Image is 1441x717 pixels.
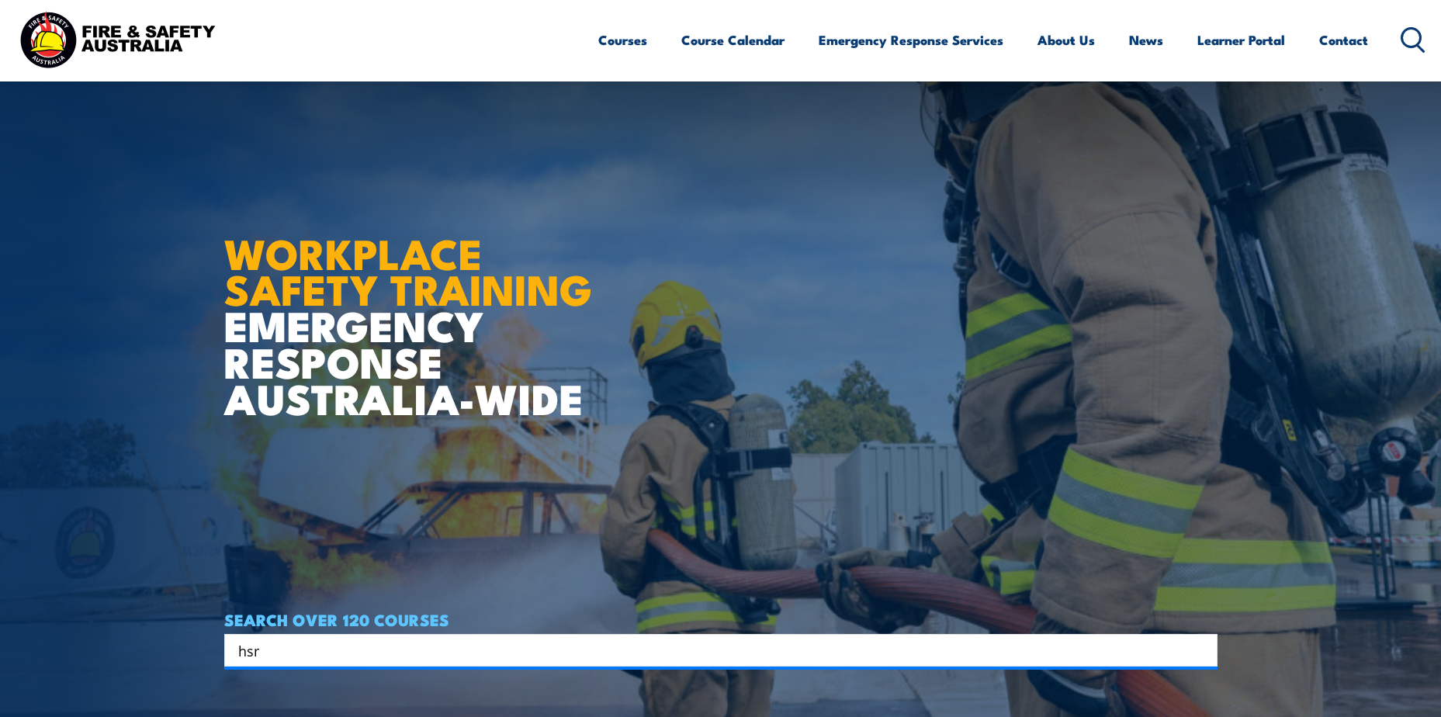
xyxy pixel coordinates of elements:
[241,639,1186,661] form: Search form
[1129,19,1163,61] a: News
[224,196,604,416] h1: EMERGENCY RESPONSE AUSTRALIA-WIDE
[1037,19,1095,61] a: About Us
[224,220,592,320] strong: WORKPLACE SAFETY TRAINING
[1319,19,1368,61] a: Contact
[598,19,647,61] a: Courses
[1197,19,1285,61] a: Learner Portal
[819,19,1003,61] a: Emergency Response Services
[238,639,1183,662] input: Search input
[224,611,1218,628] h4: SEARCH OVER 120 COURSES
[1190,639,1212,661] button: Search magnifier button
[681,19,785,61] a: Course Calendar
